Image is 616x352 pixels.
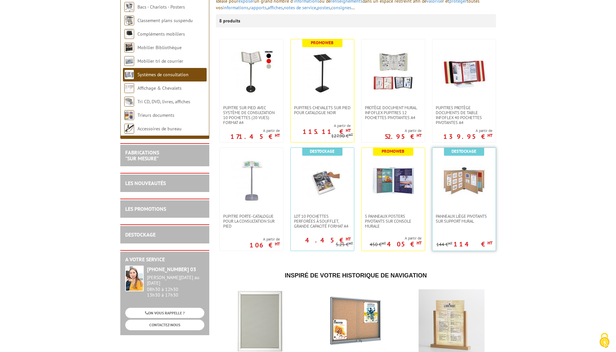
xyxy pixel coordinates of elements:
[137,126,182,132] a: Accessoires de bureau
[417,240,422,246] sup: HT
[220,214,283,229] a: Pupitre porte-catalogue pour la consultation sur pied
[291,105,354,115] a: PUPITRES CHEVALETS SUR PIED POUR CATALOGUE NOIR
[125,308,204,318] a: ON VOUS RAPPELLE ?
[417,133,422,138] sup: HT
[370,158,416,204] img: 5 panneaux posters pivotants sur console murale
[223,105,280,125] span: Pupitre sur pied avec système de consultation 10 pochettes (20 vues) format A4
[436,214,492,224] span: Panneaux liège pivotants sur support mural
[228,49,275,95] img: Pupitre sur pied avec système de consultation 10 pochettes (20 vues) format A4
[125,149,159,162] a: FABRICATIONS"Sur Mesure"
[593,330,616,352] button: Cookies (fenêtre modale)
[125,231,156,238] a: DESTOCKAGE
[124,16,134,25] img: Classement plans suspendu
[362,214,425,229] a: 5 panneaux posters pivotants sur console murale
[125,320,204,330] a: CONTACTEZ-NOUS
[137,99,190,105] a: Tri CD, DVD, livres, affiches
[336,242,353,247] p: 5.25 €
[454,242,492,246] p: 114 €
[219,14,244,27] p: 8 produits
[432,105,496,125] a: Pupitres protège documents de table Infoflex 40 pochettes pivotantes A4
[230,135,280,139] p: 171.45 €
[137,31,185,37] a: Compléments mobiliers
[137,85,182,91] a: Affichage & Chevalets
[137,72,189,78] a: Systèmes de consultation
[370,49,416,95] img: Protège document mural Infoflex pupitres 12 pochettes pivotantes A4
[249,5,267,11] a: rapports
[137,4,185,10] a: Bacs - Chariots - Posters
[137,45,182,50] a: Mobilier Bibliothèque
[362,105,425,120] a: Protège document mural Infoflex pupitres 12 pochettes pivotantes A4
[230,128,280,133] span: A partir de
[124,110,134,120] img: Trieurs documents
[147,275,204,286] div: [PERSON_NAME][DATE] au [DATE]
[441,158,487,204] img: Panneaux liège pivotants sur support mural
[305,238,351,242] p: 4.45 €
[317,5,330,11] a: postes
[370,236,422,241] span: A partir de
[487,133,492,138] sup: HT
[441,49,487,95] img: Pupitres protège documents de table Infoflex 40 pochettes pivotantes A4
[346,128,351,133] sup: HT
[125,180,166,186] a: LES NOUVEAUTÉS
[443,128,492,133] span: A partir de
[147,275,204,298] div: 08h30 à 12h30 13h30 à 17h30
[291,123,351,128] span: A partir de
[124,70,134,80] img: Systèmes de consultation
[443,135,492,139] p: 139.95 €
[137,112,174,118] a: Trieurs documents
[124,56,134,66] img: Mobilier tri de courrier
[228,158,275,204] img: Pupitre porte-catalogue pour la consultation sur pied
[310,148,335,154] b: Destockage
[275,241,280,247] sup: HT
[346,236,351,242] sup: HT
[223,214,280,229] span: Pupitre porte-catalogue pour la consultation sur pied
[268,5,283,11] a: affiches
[331,5,351,11] a: consignes
[299,49,345,95] img: PUPITRES CHEVALETS SUR PIED POUR CATALOGUE NOIR
[124,2,134,12] img: Bacs - Chariots - Posters
[487,240,492,246] sup: HT
[596,332,613,349] img: Cookies (fenêtre modale)
[125,206,166,212] a: LES PROMOTIONS
[370,242,386,247] p: 450 €
[125,266,144,291] img: widget-service.jpg
[382,148,404,154] b: Promoweb
[220,105,283,125] a: Pupitre sur pied avec système de consultation 10 pochettes (20 vues) format A4
[223,5,249,11] a: informations
[385,135,422,139] p: 52.95 €
[387,242,422,246] p: 405 €
[432,214,496,224] a: Panneaux liège pivotants sur support mural
[124,43,134,52] img: Mobilier Bibliothèque
[385,128,422,133] span: A partir de
[294,105,351,115] span: PUPITRES CHEVALETS SUR PIED POUR CATALOGUE NOIR
[436,105,492,125] span: Pupitres protège documents de table Infoflex 40 pochettes pivotantes A4
[249,243,280,247] p: 106 €
[331,134,353,139] p: 127.90 €
[303,130,351,134] p: 115.11 €
[137,58,183,64] a: Mobilier tri de courrier
[275,133,280,138] sup: HT
[147,266,196,272] strong: [PHONE_NUMBER] 03
[448,241,453,245] sup: HT
[124,83,134,93] img: Affichage & Chevalets
[125,257,204,263] h2: A votre service
[452,148,476,154] b: Destockage
[294,214,351,229] span: Lot 10 Pochettes perforées à soufflet, grande capacité format A4
[249,237,280,242] span: A partir de
[124,29,134,39] img: Compléments mobiliers
[137,17,193,23] a: Classement plans suspendu
[311,40,334,46] b: Promoweb
[349,241,353,245] sup: HT
[365,214,422,229] span: 5 panneaux posters pivotants sur console murale
[436,242,453,247] p: 144 €
[284,5,316,11] a: notes de service
[285,272,427,279] span: Inspiré de votre historique de navigation
[124,97,134,107] img: Tri CD, DVD, livres, affiches
[124,124,134,134] img: Accessoires de bureau
[365,105,422,120] span: Protège document mural Infoflex pupitres 12 pochettes pivotantes A4
[299,158,345,204] img: Lot 10 Pochettes perforées à soufflet, grande capacité format A4
[291,214,354,229] a: Lot 10 Pochettes perforées à soufflet, grande capacité format A4
[349,132,353,137] sup: HT
[382,241,386,245] sup: HT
